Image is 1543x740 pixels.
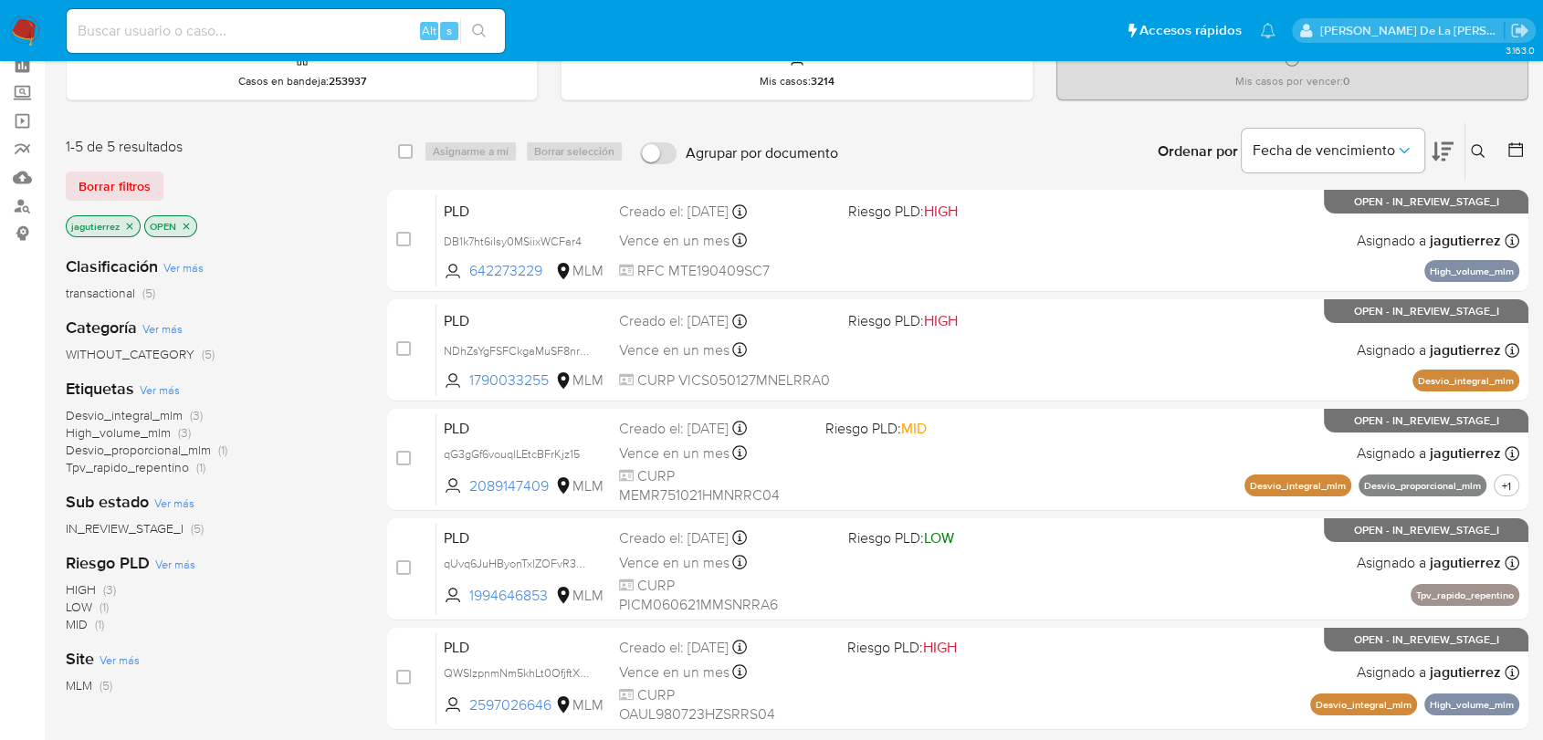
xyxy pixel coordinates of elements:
input: Buscar usuario o caso... [67,19,505,43]
span: s [446,22,452,39]
span: Alt [422,22,436,39]
span: Accesos rápidos [1139,21,1242,40]
a: Salir [1510,21,1529,40]
span: 3.163.0 [1505,43,1534,57]
a: Notificaciones [1260,23,1275,38]
button: search-icon [460,18,498,44]
p: javier.gutierrez@mercadolibre.com.mx [1320,22,1505,39]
